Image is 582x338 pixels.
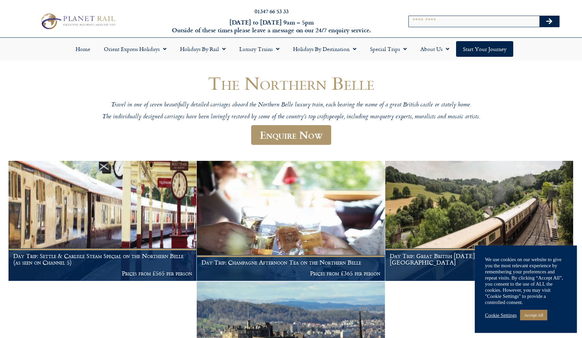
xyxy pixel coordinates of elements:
[363,41,414,57] a: Special Trips
[286,41,363,57] a: Holidays by Destination
[97,41,173,57] a: Orient Express Holidays
[87,113,495,121] p: The individually designed carriages have been lovingly restored by some of the country’s top craf...
[539,16,559,27] button: Search
[87,101,495,109] p: Travel in one of seven beautifully detailed carriages aboard the Northern Belle luxury train, eac...
[69,41,97,57] a: Home
[385,161,573,281] a: Day Trip: Great British [DATE] Lunch on the [GEOGRAPHIC_DATA] Prices from £445 per person
[390,253,568,266] h1: Day Trip: Great British [DATE] Lunch on the [GEOGRAPHIC_DATA]
[201,270,380,277] p: Prices from £365 per person
[173,41,232,57] a: Holidays by Rail
[520,310,547,320] a: Accept All
[456,41,513,57] a: Start your Journey
[38,12,118,31] img: Planet Rail Train Holidays Logo
[3,41,579,57] nav: Menu
[9,161,197,281] a: Day Trip: Settle & Carlisle Steam Special on the Northern Belle (as seen on Channel 5) Prices fro...
[390,270,568,277] p: Prices from £445 per person
[201,259,380,266] h1: Day Trip: Champagne Afternoon Tea on the Northern Belle
[251,125,331,145] a: Enquire Now
[197,161,385,281] a: Day Trip: Champagne Afternoon Tea on the Northern Belle Prices from £365 per person
[255,7,289,15] a: 01347 66 53 33
[414,41,456,57] a: About Us
[485,256,567,305] div: We use cookies on our website to give you the most relevant experience by remembering your prefer...
[13,253,192,266] h1: Day Trip: Settle & Carlisle Steam Special on the Northern Belle (as seen on Channel 5)
[157,18,386,34] h6: [DATE] to [DATE] 9am – 5pm Outside of these times please leave a message on our 24/7 enquiry serv...
[13,270,192,277] p: Prices from £565 per person
[87,73,495,93] h1: The Northern Belle
[232,41,286,57] a: Luxury Trains
[485,312,517,318] a: Cookie Settings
